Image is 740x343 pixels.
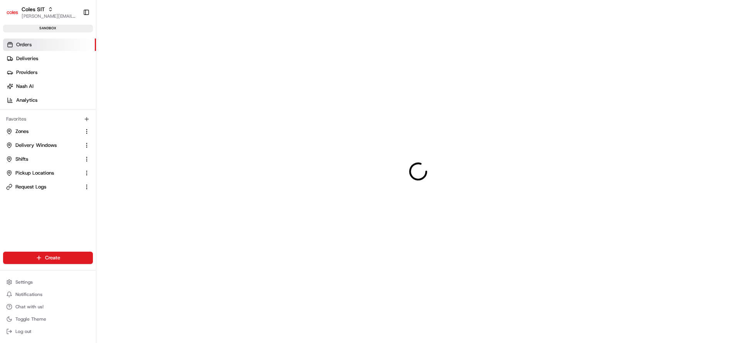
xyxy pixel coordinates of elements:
button: Coles SITColes SIT[PERSON_NAME][EMAIL_ADDRESS][DOMAIN_NAME] [3,3,80,22]
a: Request Logs [6,183,81,190]
button: Coles SIT [22,5,45,13]
a: Nash AI [3,80,96,92]
a: Orders [3,39,96,51]
button: Toggle Theme [3,314,93,325]
button: Notifications [3,289,93,300]
button: Log out [3,326,93,337]
a: Pickup Locations [6,170,81,177]
span: Chat with us! [15,304,44,310]
span: Create [45,254,60,261]
span: Log out [15,328,31,335]
button: Delivery Windows [3,139,93,151]
span: Shifts [15,156,28,163]
button: Zones [3,125,93,138]
span: Deliveries [16,55,38,62]
button: Settings [3,277,93,288]
button: Request Logs [3,181,93,193]
span: Notifications [15,291,42,298]
button: Pickup Locations [3,167,93,179]
a: Analytics [3,94,96,106]
span: Request Logs [15,183,46,190]
span: Toggle Theme [15,316,46,322]
span: Delivery Windows [15,142,57,149]
a: Providers [3,66,96,79]
div: sandbox [3,25,93,32]
a: Deliveries [3,52,96,65]
span: Pickup Locations [15,170,54,177]
span: Settings [15,279,33,285]
span: Zones [15,128,29,135]
span: Analytics [16,97,37,104]
span: Providers [16,69,37,76]
button: Shifts [3,153,93,165]
button: Chat with us! [3,301,93,312]
a: Zones [6,128,81,135]
button: [PERSON_NAME][EMAIL_ADDRESS][DOMAIN_NAME] [22,13,77,19]
span: Nash AI [16,83,34,90]
img: Coles SIT [6,6,18,18]
a: Delivery Windows [6,142,81,149]
button: Create [3,252,93,264]
div: Favorites [3,113,93,125]
span: Orders [16,41,32,48]
a: Shifts [6,156,81,163]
